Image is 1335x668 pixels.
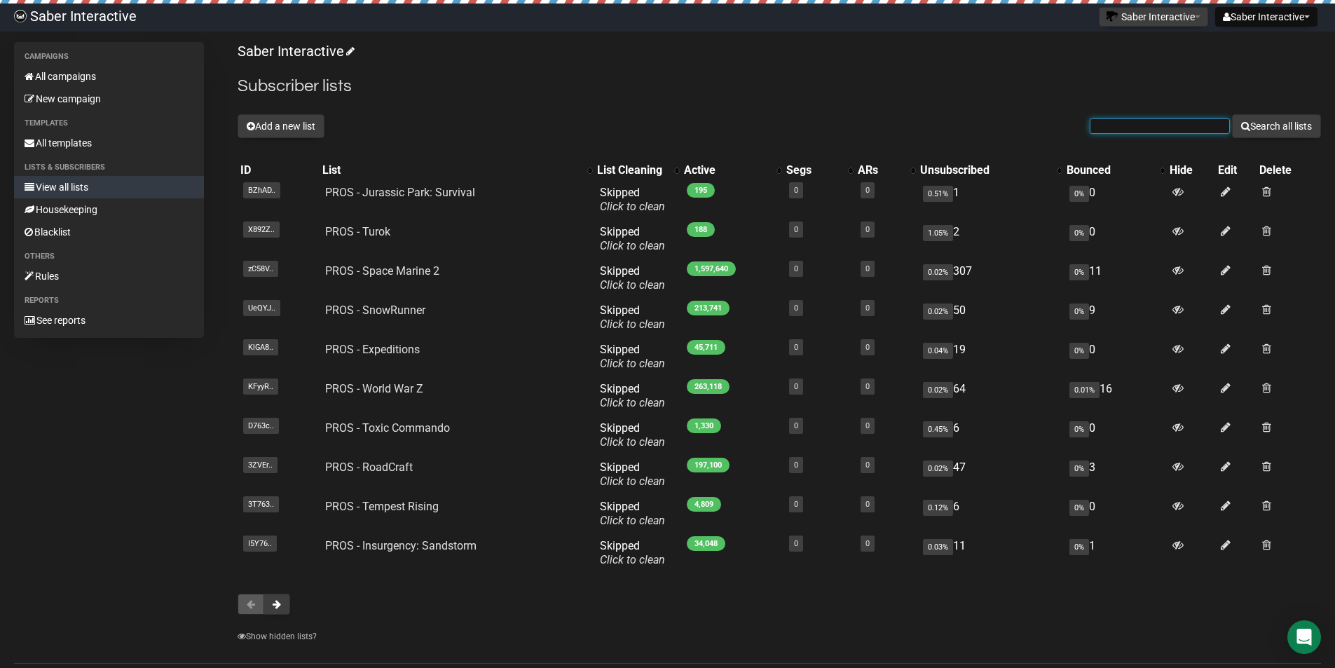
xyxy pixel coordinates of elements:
[238,74,1321,99] h2: Subscriber lists
[325,421,450,435] a: PROS - Toxic Commando
[600,343,665,370] span: Skipped
[600,186,665,213] span: Skipped
[917,298,1063,337] td: 50
[325,382,423,395] a: PROS - World War Z
[917,533,1063,573] td: 11
[325,500,439,513] a: PROS - Tempest Rising
[1064,416,1167,455] td: 0
[14,248,204,265] li: Others
[600,200,665,213] a: Click to clean
[1215,161,1257,180] th: Edit: No sort applied, sorting is disabled
[923,343,953,359] span: 0.04%
[14,115,204,132] li: Templates
[243,379,278,395] span: KFyyR..
[14,132,204,154] a: All templates
[858,163,904,177] div: ARs
[1069,382,1100,398] span: 0.01%
[14,176,204,198] a: View all lists
[865,343,870,352] a: 0
[917,494,1063,533] td: 6
[325,186,475,199] a: PROS - Jurassic Park: Survival
[1287,620,1321,654] div: Open Intercom Messenger
[325,264,439,278] a: PROS - Space Marine 2
[865,421,870,430] a: 0
[600,421,665,449] span: Skipped
[238,114,324,138] button: Add a new list
[1069,539,1089,555] span: 0%
[783,161,855,180] th: Segs: No sort applied, activate to apply an ascending sort
[14,10,27,22] img: ec1bccd4d48495f5e7d53d9a520ba7e5
[1218,163,1254,177] div: Edit
[14,309,204,332] a: See reports
[794,461,798,470] a: 0
[14,198,204,221] a: Housekeeping
[1069,461,1089,477] span: 0%
[600,500,665,527] span: Skipped
[681,161,783,180] th: Active: No sort applied, activate to apply an ascending sort
[794,264,798,273] a: 0
[794,304,798,313] a: 0
[687,536,725,551] span: 34,048
[1064,219,1167,259] td: 0
[243,261,278,277] span: zC58V..
[600,382,665,409] span: Skipped
[600,225,665,252] span: Skipped
[687,340,725,355] span: 45,711
[1064,494,1167,533] td: 0
[1064,259,1167,298] td: 11
[923,264,953,280] span: 0.02%
[1069,304,1089,320] span: 0%
[243,457,278,473] span: 3ZVEr..
[794,382,798,391] a: 0
[923,421,953,437] span: 0.45%
[1170,163,1212,177] div: Hide
[1232,114,1321,138] button: Search all lists
[14,265,204,287] a: Rules
[865,186,870,195] a: 0
[923,382,953,398] span: 0.02%
[917,259,1063,298] td: 307
[600,396,665,409] a: Click to clean
[1099,7,1208,27] button: Saber Interactive
[794,225,798,234] a: 0
[865,500,870,509] a: 0
[687,222,715,237] span: 188
[322,163,581,177] div: List
[1064,337,1167,376] td: 0
[786,163,841,177] div: Segs
[238,161,320,180] th: ID: No sort applied, sorting is disabled
[1069,186,1089,202] span: 0%
[917,337,1063,376] td: 19
[923,225,953,241] span: 1.05%
[600,553,665,566] a: Click to clean
[14,292,204,309] li: Reports
[1064,376,1167,416] td: 16
[14,48,204,65] li: Campaigns
[794,186,798,195] a: 0
[325,461,413,474] a: PROS - RoadCraft
[1069,421,1089,437] span: 0%
[600,514,665,527] a: Click to clean
[687,183,715,198] span: 195
[1259,163,1318,177] div: Delete
[1064,161,1167,180] th: Bounced: No sort applied, activate to apply an ascending sort
[687,418,721,433] span: 1,330
[14,221,204,243] a: Blacklist
[1069,225,1089,241] span: 0%
[920,163,1049,177] div: Unsubscribed
[243,536,277,552] span: I5Y76..
[1067,163,1153,177] div: Bounced
[865,225,870,234] a: 0
[1069,500,1089,516] span: 0%
[1257,161,1321,180] th: Delete: No sort applied, sorting is disabled
[794,343,798,352] a: 0
[238,43,352,60] a: Saber Interactive
[923,304,953,320] span: 0.02%
[243,300,280,316] span: UeQYJ..
[600,461,665,488] span: Skipped
[325,225,390,238] a: PROS - Turok
[325,343,420,356] a: PROS - Expeditions
[917,455,1063,494] td: 47
[600,475,665,488] a: Click to clean
[855,161,918,180] th: ARs: No sort applied, activate to apply an ascending sort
